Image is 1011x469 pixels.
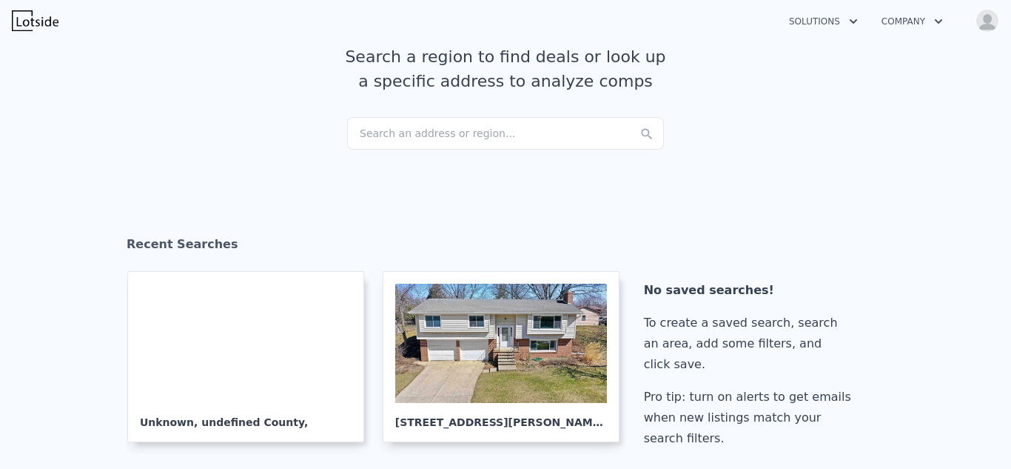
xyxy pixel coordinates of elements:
[975,9,999,33] img: avatar
[870,8,955,35] button: Company
[340,44,671,93] div: Search a region to find deals or look up a specific address to analyze comps
[395,403,607,430] div: [STREET_ADDRESS][PERSON_NAME] , Green Bay
[12,10,58,31] img: Lotside
[347,117,664,150] div: Search an address or region...
[644,280,857,301] div: No saved searches!
[140,403,352,430] div: Unknown , undefined County
[644,313,857,375] div: To create a saved search, search an area, add some filters, and click save.
[304,416,308,428] span: ,
[127,271,376,442] a: Unknown, undefined County,
[644,387,857,449] div: Pro tip: turn on alerts to get emails when new listings match your search filters.
[383,271,631,442] a: [STREET_ADDRESS][PERSON_NAME], Green Bay
[777,8,870,35] button: Solutions
[127,224,884,271] div: Recent Searches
